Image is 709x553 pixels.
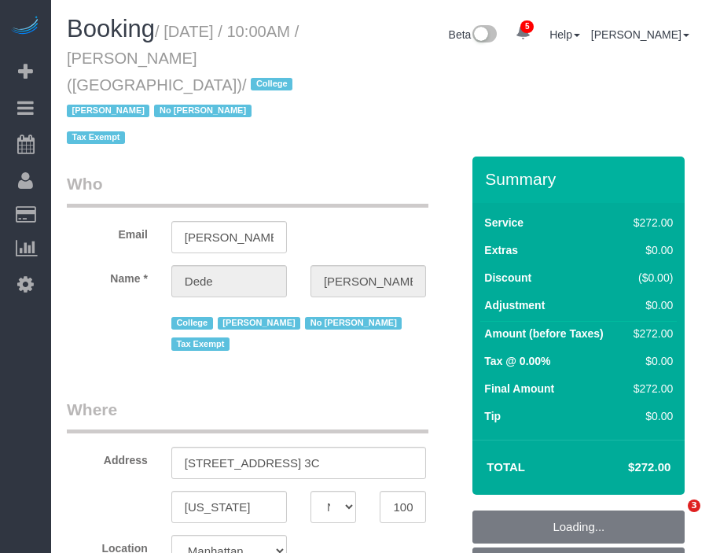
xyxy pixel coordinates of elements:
[9,16,41,38] img: Automaid Logo
[67,105,149,117] span: [PERSON_NAME]
[55,221,160,242] label: Email
[484,242,518,258] label: Extras
[484,270,531,286] label: Discount
[627,242,673,258] div: $0.00
[171,491,287,523] input: City
[67,398,428,433] legend: Where
[627,326,673,341] div: $272.00
[581,461,670,474] h4: $272.00
[484,297,545,313] label: Adjustment
[627,381,673,396] div: $272.00
[471,25,497,46] img: New interface
[154,105,251,117] span: No [PERSON_NAME]
[485,170,677,188] h3: Summary
[67,172,428,208] legend: Who
[67,131,125,144] span: Tax Exempt
[55,447,160,468] label: Address
[549,28,580,41] a: Help
[55,265,160,286] label: Name *
[67,76,297,147] span: /
[171,221,287,253] input: Email
[305,317,402,330] span: No [PERSON_NAME]
[656,500,693,537] iframe: Intercom live chat
[627,408,673,424] div: $0.00
[627,215,673,230] div: $272.00
[310,265,426,297] input: Last Name
[627,270,673,286] div: ($0.00)
[449,28,498,41] a: Beta
[484,381,554,396] label: Final Amount
[688,500,700,512] span: 3
[218,317,300,330] span: [PERSON_NAME]
[171,337,230,350] span: Tax Exempt
[171,317,213,330] span: College
[251,78,292,90] span: College
[380,491,426,523] input: Zip Code
[508,16,538,50] a: 5
[627,353,673,369] div: $0.00
[171,265,287,297] input: First Name
[67,15,155,42] span: Booking
[484,215,523,230] label: Service
[520,20,534,33] span: 5
[487,460,525,474] strong: Total
[67,23,299,147] small: / [DATE] / 10:00AM / [PERSON_NAME] ([GEOGRAPHIC_DATA])
[484,326,603,341] label: Amount (before Taxes)
[627,297,673,313] div: $0.00
[484,408,501,424] label: Tip
[591,28,689,41] a: [PERSON_NAME]
[484,353,550,369] label: Tax @ 0.00%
